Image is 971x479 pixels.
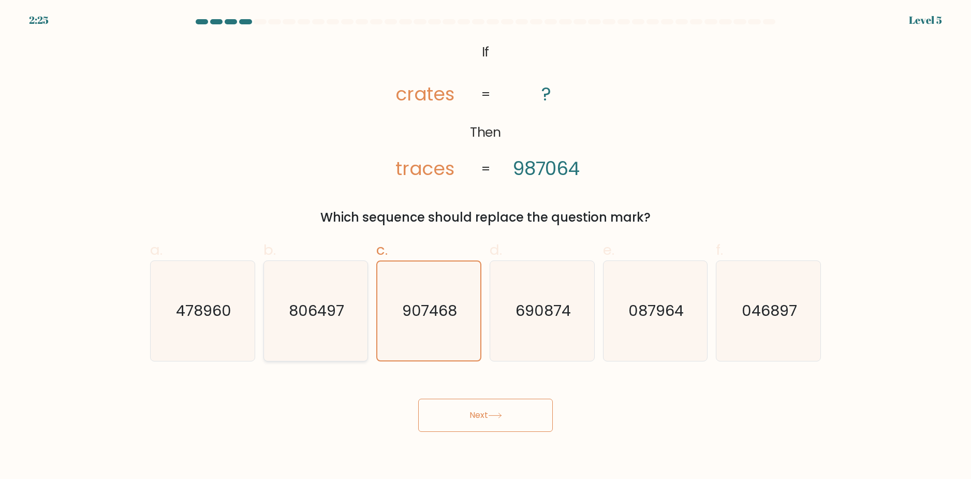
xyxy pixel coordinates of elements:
[469,123,501,141] tspan: Then
[512,155,580,182] tspan: 987064
[490,240,502,260] span: d.
[289,300,344,321] text: 806497
[156,208,815,227] div: Which sequence should replace the question mark?
[395,155,454,182] tspan: traces
[263,240,276,260] span: b.
[376,240,388,260] span: c.
[628,300,684,321] text: 087964
[480,160,490,178] tspan: =
[603,240,614,260] span: e.
[716,240,723,260] span: f.
[395,81,454,107] tspan: crates
[150,240,163,260] span: a.
[418,399,553,432] button: Next
[742,300,797,321] text: 046897
[909,12,942,28] div: Level 5
[541,81,551,107] tspan: ?
[369,39,602,183] svg: @import url('[URL][DOMAIN_NAME]);
[481,43,489,62] tspan: If
[516,300,571,321] text: 690874
[480,85,490,104] tspan: =
[403,300,458,321] text: 907468
[29,12,49,28] div: 2:25
[176,300,231,321] text: 478960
